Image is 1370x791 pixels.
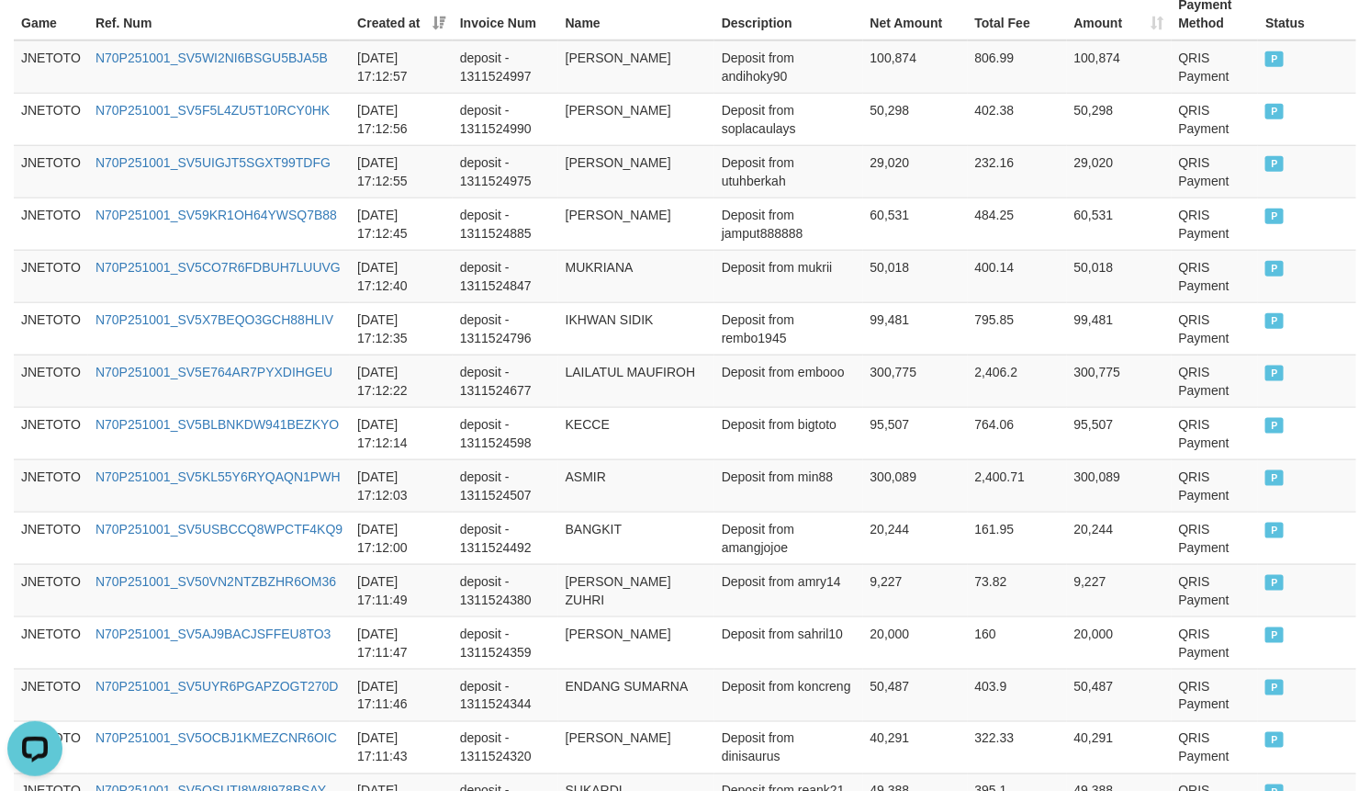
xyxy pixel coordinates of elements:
[968,355,1067,407] td: 2,406.2
[1172,616,1259,669] td: QRIS Payment
[1265,575,1284,591] span: PAID
[453,302,558,355] td: deposit - 1311524796
[714,302,863,355] td: Deposit from rembo1945
[714,459,863,512] td: Deposit from min88
[863,250,968,302] td: 50,018
[714,40,863,94] td: Deposit from andihoky90
[558,302,714,355] td: IKHWAN SIDIK
[863,198,968,250] td: 60,531
[350,512,453,564] td: [DATE] 17:12:00
[95,208,337,222] a: N70P251001_SV59KR1OH64YWSQ7B88
[1172,302,1259,355] td: QRIS Payment
[350,407,453,459] td: [DATE] 17:12:14
[453,145,558,198] td: deposit - 1311524975
[714,407,863,459] td: Deposit from bigtoto
[1265,470,1284,486] span: PAID
[1172,93,1259,145] td: QRIS Payment
[453,250,558,302] td: deposit - 1311524847
[1067,564,1172,616] td: 9,227
[1265,51,1284,67] span: PAID
[350,721,453,774] td: [DATE] 17:11:43
[453,512,558,564] td: deposit - 1311524492
[1067,145,1172,198] td: 29,020
[95,155,331,170] a: N70P251001_SV5UIGJT5SGXT99TDFG
[14,616,88,669] td: JNETOTO
[1172,40,1259,94] td: QRIS Payment
[14,198,88,250] td: JNETOTO
[350,564,453,616] td: [DATE] 17:11:49
[1265,627,1284,643] span: PAID
[1172,721,1259,774] td: QRIS Payment
[350,459,453,512] td: [DATE] 17:12:03
[968,721,1067,774] td: 322.33
[863,512,968,564] td: 20,244
[14,145,88,198] td: JNETOTO
[1172,250,1259,302] td: QRIS Payment
[863,93,968,145] td: 50,298
[863,40,968,94] td: 100,874
[1265,261,1284,277] span: PAID
[95,574,336,589] a: N70P251001_SV50VN2NTZBZHR6OM36
[14,564,88,616] td: JNETOTO
[1265,104,1284,119] span: PAID
[1067,198,1172,250] td: 60,531
[1067,616,1172,669] td: 20,000
[863,407,968,459] td: 95,507
[1265,156,1284,172] span: PAID
[1265,680,1284,695] span: PAID
[714,616,863,669] td: Deposit from sahril10
[453,355,558,407] td: deposit - 1311524677
[1172,407,1259,459] td: QRIS Payment
[1265,732,1284,748] span: PAID
[968,198,1067,250] td: 484.25
[714,355,863,407] td: Deposit from embooo
[350,40,453,94] td: [DATE] 17:12:57
[14,669,88,721] td: JNETOTO
[1265,366,1284,381] span: PAID
[350,302,453,355] td: [DATE] 17:12:35
[95,312,333,327] a: N70P251001_SV5X7BEQO3GCH88HLIV
[95,260,341,275] a: N70P251001_SV5CO7R6FDBUH7LUUVG
[14,459,88,512] td: JNETOTO
[350,145,453,198] td: [DATE] 17:12:55
[558,616,714,669] td: [PERSON_NAME]
[558,93,714,145] td: [PERSON_NAME]
[863,721,968,774] td: 40,291
[95,417,339,432] a: N70P251001_SV5BLBNKDW941BEZKYO
[558,564,714,616] td: [PERSON_NAME] ZUHRI
[863,669,968,721] td: 50,487
[968,93,1067,145] td: 402.38
[863,355,968,407] td: 300,775
[714,145,863,198] td: Deposit from utuhberkah
[453,93,558,145] td: deposit - 1311524990
[350,616,453,669] td: [DATE] 17:11:47
[863,302,968,355] td: 99,481
[453,669,558,721] td: deposit - 1311524344
[1265,523,1284,538] span: PAID
[558,355,714,407] td: LAILATUL MAUFIROH
[1172,145,1259,198] td: QRIS Payment
[453,459,558,512] td: deposit - 1311524507
[1067,302,1172,355] td: 99,481
[350,198,453,250] td: [DATE] 17:12:45
[863,459,968,512] td: 300,089
[14,250,88,302] td: JNETOTO
[863,564,968,616] td: 9,227
[1172,198,1259,250] td: QRIS Payment
[714,512,863,564] td: Deposit from amangjojoe
[453,616,558,669] td: deposit - 1311524359
[1172,564,1259,616] td: QRIS Payment
[1172,355,1259,407] td: QRIS Payment
[14,407,88,459] td: JNETOTO
[714,198,863,250] td: Deposit from jamput888888
[95,103,330,118] a: N70P251001_SV5F5L4ZU5T10RCY0HK
[558,250,714,302] td: MUKRIANA
[863,145,968,198] td: 29,020
[350,355,453,407] td: [DATE] 17:12:22
[1067,669,1172,721] td: 50,487
[95,469,341,484] a: N70P251001_SV5KL55Y6RYQAQN1PWH
[714,721,863,774] td: Deposit from dinisaurus
[558,459,714,512] td: ASMIR
[968,407,1067,459] td: 764.06
[558,669,714,721] td: ENDANG SUMARNA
